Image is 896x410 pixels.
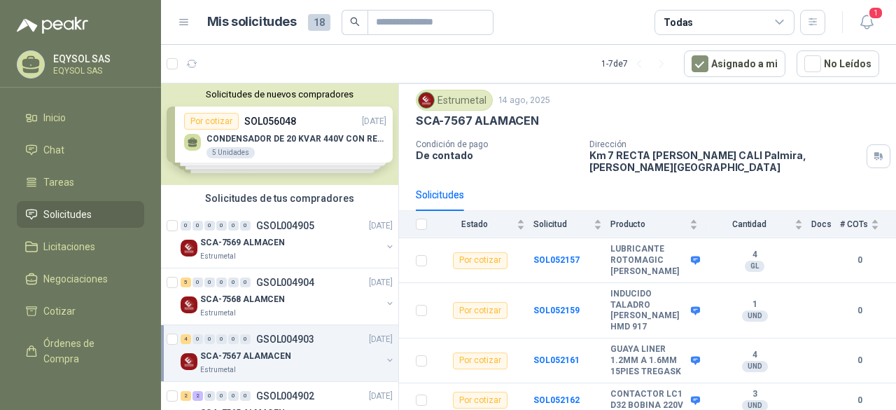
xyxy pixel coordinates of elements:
a: 0 0 0 0 0 0 GSOL004905[DATE] Company LogoSCA-7569 ALMACENEstrumetal [181,217,395,262]
a: Licitaciones [17,233,144,260]
div: Solicitudes de tus compradores [161,185,398,212]
span: # COTs [840,219,868,229]
img: Logo peakr [17,17,88,34]
a: Chat [17,137,144,163]
b: 1 [706,299,803,310]
p: [DATE] [369,390,393,403]
p: SCA-7569 ALMACEN [200,236,285,250]
button: No Leídos [797,50,879,77]
p: Estrumetal [200,308,236,319]
th: Solicitud [533,211,610,238]
div: 0 [228,334,239,344]
img: Company Logo [181,240,197,257]
p: [DATE] [369,333,393,346]
div: UND [742,361,768,372]
th: Estado [435,211,533,238]
span: Inicio [43,110,66,125]
p: [DATE] [369,219,393,233]
div: 2 [181,391,191,401]
span: Licitaciones [43,239,95,254]
b: 0 [840,394,879,407]
div: Por cotizar [453,392,507,409]
p: EQYSOL SAS [53,67,141,75]
span: Producto [610,219,687,229]
div: 0 [204,334,215,344]
p: GSOL004903 [256,334,314,344]
span: Negociaciones [43,271,108,287]
div: Solicitudes de nuevos compradoresPor cotizarSOL056048[DATE] CONDENSADOR DE 20 KVAR 440V CON RESIS... [161,83,398,185]
b: 0 [840,254,879,267]
p: EQYSOL SAS [53,54,141,64]
a: Tareas [17,169,144,196]
b: 3 [706,389,803,400]
div: 0 [216,391,227,401]
div: 0 [228,391,239,401]
th: # COTs [840,211,896,238]
b: SOL052162 [533,395,580,405]
b: SOL052157 [533,255,580,265]
div: 0 [192,334,203,344]
div: Por cotizar [453,252,507,269]
p: GSOL004902 [256,391,314,401]
div: Por cotizar [453,302,507,319]
a: Negociaciones [17,266,144,292]
p: 14 ago, 2025 [498,94,550,107]
b: INDUCIDO TALADRO [PERSON_NAME] HMD 917 [610,289,687,332]
p: SCA-7568 ALAMCEN [200,293,285,306]
b: 4 [706,250,803,261]
b: LUBRICANTE ROTOMAGIC [PERSON_NAME] [610,244,687,277]
div: 0 [204,221,215,231]
div: 0 [216,221,227,231]
div: 4 [181,334,191,344]
div: 2 [192,391,203,401]
p: De contado [416,149,578,161]
b: 0 [840,304,879,317]
div: Estrumetal [416,90,493,111]
span: 1 [868,6,883,20]
p: GSOL004904 [256,278,314,287]
div: 0 [228,221,239,231]
p: Km 7 RECTA [PERSON_NAME] CALI Palmira , [PERSON_NAME][GEOGRAPHIC_DATA] [589,149,861,173]
span: Solicitud [533,219,591,229]
div: Todas [664,15,693,30]
button: Asignado a mi [684,50,785,77]
button: Solicitudes de nuevos compradores [167,89,393,100]
button: 1 [854,10,879,35]
a: SOL052159 [533,306,580,315]
div: 0 [216,278,227,287]
a: Órdenes de Compra [17,330,144,372]
p: Estrumetal [200,251,236,262]
a: Cotizar [17,298,144,324]
span: Cotizar [43,303,76,319]
div: Solicitudes [416,187,464,203]
a: Inicio [17,104,144,131]
span: Chat [43,142,64,158]
span: Cantidad [706,219,792,229]
div: 0 [204,391,215,401]
div: 0 [216,334,227,344]
div: GL [745,261,764,272]
b: 4 [706,350,803,361]
a: Solicitudes [17,201,144,228]
a: SOL052161 [533,355,580,365]
div: 0 [240,278,251,287]
th: Cantidad [706,211,811,238]
p: Dirección [589,139,861,149]
b: 0 [840,354,879,367]
div: 0 [228,278,239,287]
div: 0 [240,391,251,401]
div: 0 [240,221,251,231]
th: Docs [811,211,840,238]
div: 1 - 7 de 7 [601,53,673,75]
div: Por cotizar [453,353,507,369]
span: Solicitudes [43,207,92,222]
b: GUAYA LINER 1.2MM A 1.6MM 15PIES TREGASK [610,344,687,377]
div: 0 [240,334,251,344]
p: [DATE] [369,276,393,289]
div: 0 [192,221,203,231]
span: 18 [308,14,330,31]
th: Producto [610,211,706,238]
span: search [350,17,360,27]
span: Tareas [43,175,74,190]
